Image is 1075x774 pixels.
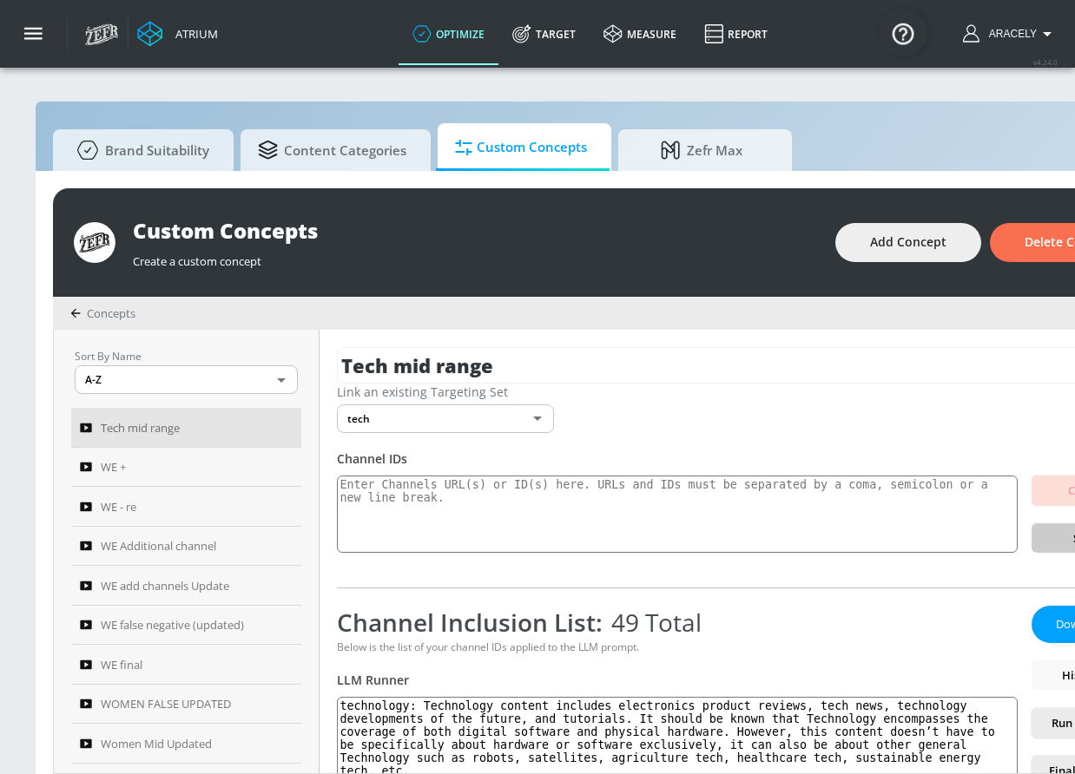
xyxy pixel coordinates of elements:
[101,496,136,517] span: WE - re
[71,448,301,488] a: WE +
[133,216,818,245] div: Custom Concepts
[603,606,702,639] span: 49 Total
[101,733,212,754] span: Women Mid Updated
[71,606,301,646] a: WE false negative (updated)
[101,575,229,596] span: WE add channels Update
[337,404,554,433] div: tech
[879,9,927,57] button: Open Resource Center
[337,672,1018,688] div: LLM Runner
[71,724,301,764] a: Women Mid Updated
[87,305,135,321] span: Concepts
[337,606,1018,639] div: Channel Inclusion List:
[101,456,126,477] span: WE +
[835,223,981,262] button: Add Concept
[70,305,135,321] div: Concepts
[101,654,142,675] span: WE final
[137,21,218,47] a: Atrium
[71,487,301,527] a: WE - re
[101,535,216,556] span: WE Additional channel
[71,566,301,606] a: WE add channels Update
[75,365,298,394] div: A-Z
[590,3,690,65] a: measure
[70,129,209,171] span: Brand Suitability
[690,3,782,65] a: Report
[1033,57,1058,67] span: v 4.24.0
[636,129,768,171] span: Zefr Max
[133,245,818,269] div: Create a custom concept
[963,23,1058,44] button: Aracely
[399,3,498,65] a: optimize
[870,232,946,253] span: Add Concept
[455,127,587,168] span: Custom Concepts
[337,640,1018,654] div: Below is the list of your channel IDs applied to the LLM prompt.
[71,685,301,725] a: WOMEN FALSE UPDATED
[71,645,301,685] a: WE final
[75,347,298,365] p: Sort By Name
[71,527,301,567] a: WE Additional channel
[71,408,301,448] a: Tech mid range
[168,26,218,42] div: Atrium
[258,129,406,171] span: Content Categories
[982,28,1037,40] span: Aracely
[101,417,180,438] span: Tech mid range
[101,693,231,714] span: WOMEN FALSE UPDATED
[498,3,590,65] a: Target
[101,614,244,635] span: WE false negative (updated)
